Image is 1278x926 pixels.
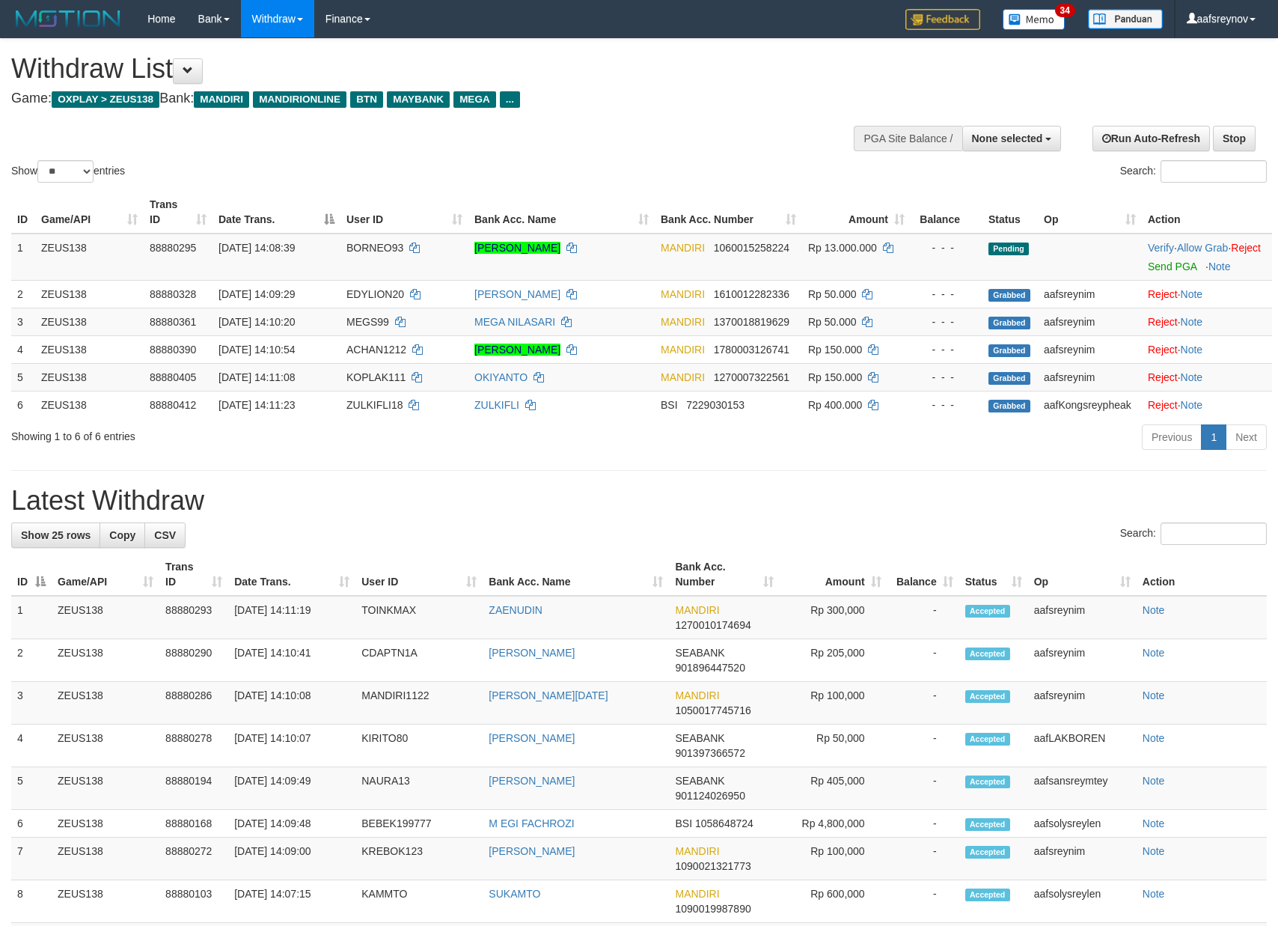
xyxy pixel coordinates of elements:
[917,287,976,302] div: - - -
[675,903,750,915] span: Copy 1090019987890 to clipboard
[474,288,560,300] a: [PERSON_NAME]
[714,371,789,383] span: Copy 1270007322561 to clipboard
[669,553,779,596] th: Bank Acc. Number: activate to sort column ascending
[675,747,745,759] span: Copy 901397366572 to clipboard
[780,553,887,596] th: Amount: activate to sort column ascending
[1028,767,1137,810] td: aafsansreymtey
[1142,191,1272,234] th: Action
[1137,553,1267,596] th: Action
[52,880,159,923] td: ZEUS138
[213,191,340,234] th: Date Trans.: activate to sort column descending
[1120,523,1267,545] label: Search:
[965,846,1010,859] span: Accepted
[346,242,403,254] span: BORNEO93
[228,725,355,767] td: [DATE] 14:10:07
[917,342,976,357] div: - - -
[218,399,295,411] span: [DATE] 14:11:23
[228,596,355,639] td: [DATE] 14:11:19
[965,605,1010,618] span: Accepted
[253,91,346,108] span: MANDIRIONLINE
[780,838,887,880] td: Rp 100,000
[887,596,959,639] td: -
[159,553,228,596] th: Trans ID: activate to sort column ascending
[1143,817,1165,829] a: Note
[1208,261,1231,272] a: Note
[854,126,961,151] div: PGA Site Balance /
[37,160,94,183] select: Showentries
[1142,280,1272,308] td: ·
[228,880,355,923] td: [DATE] 14:07:15
[1120,160,1267,183] label: Search:
[675,860,750,872] span: Copy 1090021321773 to clipboard
[355,639,483,682] td: CDAPTN1A
[11,725,52,767] td: 4
[675,775,724,787] span: SEABANK
[661,371,705,383] span: MANDIRI
[11,553,52,596] th: ID: activate to sort column descending
[959,553,1028,596] th: Status: activate to sort column ascending
[780,880,887,923] td: Rp 600,000
[346,399,403,411] span: ZULKIFLI18
[11,596,52,639] td: 1
[52,682,159,725] td: ZEUS138
[35,363,144,391] td: ZEUS138
[780,639,887,682] td: Rp 205,000
[887,838,959,880] td: -
[965,648,1010,660] span: Accepted
[808,344,862,356] span: Rp 150.000
[1038,308,1142,335] td: aafsreynim
[675,817,692,829] span: BSI
[1038,280,1142,308] td: aafsreynim
[965,776,1010,788] span: Accepted
[887,553,959,596] th: Balance: activate to sort column ascending
[675,689,719,701] span: MANDIRI
[988,317,1030,329] span: Grabbed
[887,639,959,682] td: -
[150,288,196,300] span: 88880328
[346,344,406,356] span: ACHAN1212
[228,767,355,810] td: [DATE] 14:09:49
[52,639,159,682] td: ZEUS138
[965,818,1010,831] span: Accepted
[355,682,483,725] td: MANDIRI1122
[154,529,176,541] span: CSV
[35,280,144,308] td: ZEUS138
[780,810,887,838] td: Rp 4,800,000
[1181,371,1203,383] a: Note
[1142,308,1272,335] td: ·
[1142,335,1272,363] td: ·
[808,242,877,254] span: Rp 13.000.000
[228,639,355,682] td: [DATE] 14:10:41
[1148,261,1196,272] a: Send PGA
[1028,639,1137,682] td: aafsreynim
[11,7,125,30] img: MOTION_logo.png
[988,400,1030,412] span: Grabbed
[1143,845,1165,857] a: Note
[905,9,980,30] img: Feedback.jpg
[1181,344,1203,356] a: Note
[1148,288,1178,300] a: Reject
[1181,288,1203,300] a: Note
[686,399,745,411] span: Copy 7229030153 to clipboard
[1177,242,1231,254] span: ·
[661,242,705,254] span: MANDIRI
[675,888,719,900] span: MANDIRI
[1143,647,1165,659] a: Note
[100,523,145,548] a: Copy
[11,280,35,308] td: 2
[988,289,1030,302] span: Grabbed
[159,725,228,767] td: 88880278
[11,160,125,183] label: Show entries
[1148,344,1178,356] a: Reject
[35,191,144,234] th: Game/API: activate to sort column ascending
[887,682,959,725] td: -
[159,810,228,838] td: 88880168
[21,529,91,541] span: Show 25 rows
[1148,371,1178,383] a: Reject
[159,767,228,810] td: 88880194
[11,335,35,363] td: 4
[489,817,574,829] a: M EGI FACHROZI
[355,596,483,639] td: TOINKMAX
[489,888,540,900] a: SUKAMTO
[11,54,837,84] h1: Withdraw List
